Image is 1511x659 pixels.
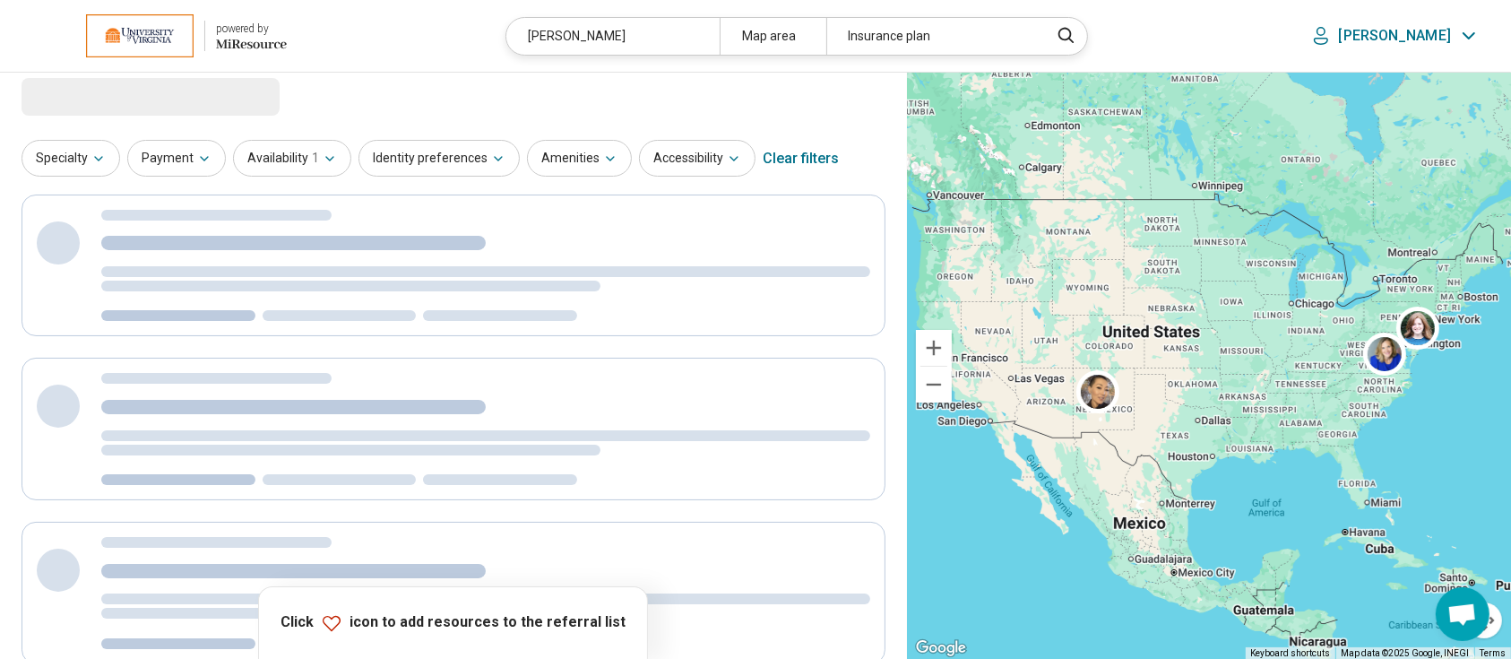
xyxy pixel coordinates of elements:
button: Accessibility [639,140,755,177]
button: Zoom out [916,367,952,403]
div: Map area [720,18,826,55]
button: Payment [127,140,226,177]
span: Loading... [22,78,172,114]
button: Identity preferences [358,140,520,177]
div: [PERSON_NAME] [506,18,719,55]
button: Zoom in [916,330,952,366]
a: University of Virginiapowered by [29,14,287,57]
span: 1 [312,149,319,168]
p: [PERSON_NAME] [1339,27,1451,45]
div: Clear filters [763,137,839,180]
img: University of Virginia [86,14,194,57]
button: Amenities [527,140,632,177]
div: Insurance plan [826,18,1039,55]
div: Open chat [1436,587,1489,641]
button: Availability1 [233,140,351,177]
a: Terms (opens in new tab) [1480,648,1506,658]
p: Click icon to add resources to the referral list [281,612,626,634]
button: Specialty [22,140,120,177]
div: powered by [216,21,287,37]
span: Map data ©2025 Google, INEGI [1341,648,1469,658]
